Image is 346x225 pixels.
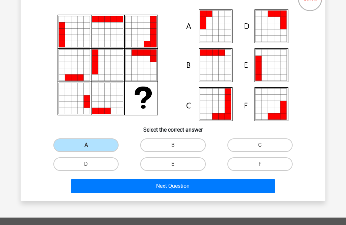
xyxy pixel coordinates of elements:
[71,179,275,193] button: Next Question
[53,157,119,171] label: D
[31,121,315,133] h6: Select the correct answer
[53,138,119,152] label: A
[140,157,205,171] label: E
[227,138,293,152] label: C
[227,157,293,171] label: F
[140,138,205,152] label: B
